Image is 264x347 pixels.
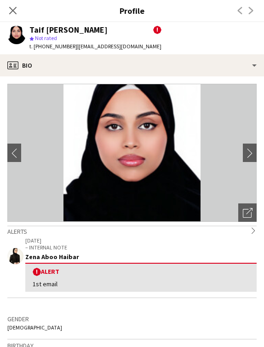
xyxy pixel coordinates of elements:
[33,280,249,288] div: 1st email
[25,237,257,244] p: [DATE]
[7,324,62,331] span: [DEMOGRAPHIC_DATA]
[25,244,257,251] p: – INTERNAL NOTE
[77,43,161,50] span: | [EMAIL_ADDRESS][DOMAIN_NAME]
[7,226,257,236] div: Alerts
[33,267,249,276] div: Alert
[33,268,41,276] span: !
[35,35,57,41] span: Not rated
[25,253,257,261] div: Zena Aboo Haibar
[153,26,161,34] span: !
[29,43,77,50] span: t. [PHONE_NUMBER]
[7,315,257,323] h3: Gender
[7,84,257,222] img: Crew avatar or photo
[29,26,108,34] div: Taif [PERSON_NAME]
[238,203,257,222] div: Open photos pop-in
